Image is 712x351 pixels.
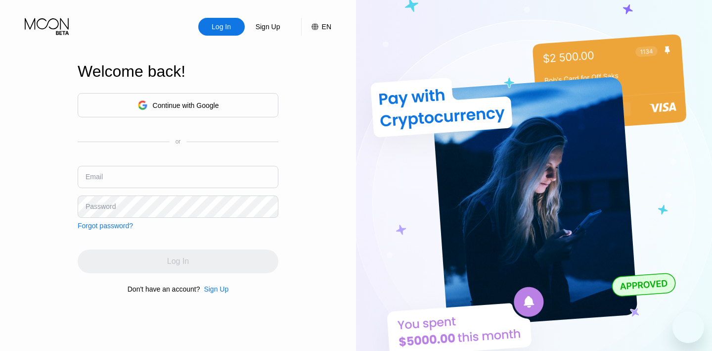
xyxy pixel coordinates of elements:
[86,202,116,210] div: Password
[128,285,200,293] div: Don't have an account?
[78,93,278,117] div: Continue with Google
[78,222,133,230] div: Forgot password?
[78,62,278,81] div: Welcome back!
[301,18,331,36] div: EN
[245,18,291,36] div: Sign Up
[204,285,228,293] div: Sign Up
[153,101,219,109] div: Continue with Google
[176,138,181,145] div: or
[198,18,245,36] div: Log In
[200,285,228,293] div: Sign Up
[211,22,232,32] div: Log In
[86,173,103,181] div: Email
[322,23,331,31] div: EN
[672,311,704,343] iframe: Button to launch messaging window
[255,22,281,32] div: Sign Up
